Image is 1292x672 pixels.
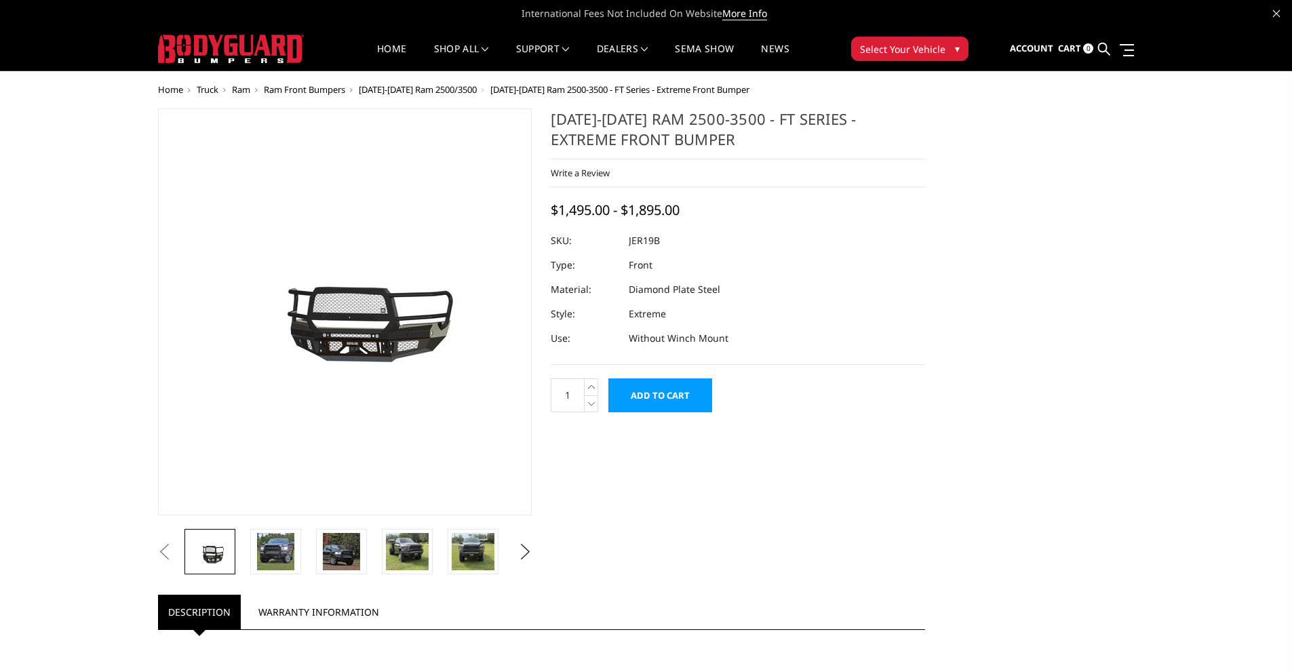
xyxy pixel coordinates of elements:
input: Add to Cart [608,378,712,412]
a: Home [158,83,183,96]
h1: [DATE]-[DATE] Ram 2500-3500 - FT Series - Extreme Front Bumper [551,108,925,159]
a: More Info [722,7,767,20]
span: [DATE]-[DATE] Ram 2500-3500 - FT Series - Extreme Front Bumper [490,83,749,96]
a: News [761,44,789,71]
span: Cart [1058,42,1081,54]
span: ▾ [955,41,960,56]
img: BODYGUARD BUMPERS [158,35,304,63]
dd: Diamond Plate Steel [629,277,720,302]
button: Previous [155,542,175,562]
a: Account [1010,31,1053,67]
img: 2019-2026 Ram 2500-3500 - FT Series - Extreme Front Bumper [386,533,429,570]
dd: Extreme [629,302,666,326]
a: Support [516,44,570,71]
dd: Front [629,253,652,277]
img: 2019-2026 Ram 2500-3500 - FT Series - Extreme Front Bumper [323,533,360,570]
a: Ram [232,83,250,96]
span: Select Your Vehicle [860,42,945,56]
a: 2019-2026 Ram 2500-3500 - FT Series - Extreme Front Bumper [158,108,532,515]
dd: JER19B [629,229,660,253]
button: Next [515,542,535,562]
a: shop all [434,44,489,71]
dt: Material: [551,277,619,302]
a: Dealers [597,44,648,71]
dt: Use: [551,326,619,351]
a: [DATE]-[DATE] Ram 2500/3500 [359,83,477,96]
dt: Type: [551,253,619,277]
a: Cart 0 [1058,31,1093,67]
img: 2019-2026 Ram 2500-3500 - FT Series - Extreme Front Bumper [175,233,514,391]
a: Home [377,44,406,71]
a: Description [158,595,241,629]
a: Truck [197,83,218,96]
a: SEMA Show [675,44,734,71]
span: 0 [1083,43,1093,54]
img: 2019-2026 Ram 2500-3500 - FT Series - Extreme Front Bumper [452,533,494,570]
a: Warranty Information [248,595,389,629]
dt: SKU: [551,229,619,253]
dt: Style: [551,302,619,326]
dd: Without Winch Mount [629,326,728,351]
span: Account [1010,42,1053,54]
img: 2019-2026 Ram 2500-3500 - FT Series - Extreme Front Bumper [189,533,231,570]
button: Select Your Vehicle [851,37,968,61]
a: Ram Front Bumpers [264,83,345,96]
a: Write a Review [551,167,610,179]
span: $1,495.00 - $1,895.00 [551,201,680,219]
img: 2019-2026 Ram 2500-3500 - FT Series - Extreme Front Bumper [257,533,294,570]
